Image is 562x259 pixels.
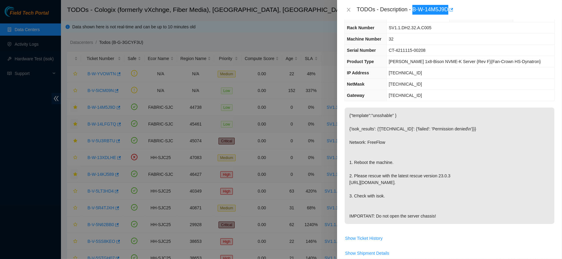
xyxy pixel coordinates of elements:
span: Show Ticket History [345,235,382,242]
span: CT-4211115-00208 [389,48,426,53]
span: Rack Number [347,25,374,30]
span: Gateway [347,93,365,98]
button: Show Ticket History [345,233,383,243]
span: 32 [389,37,394,41]
span: [TECHNICAL_ID] [389,93,422,98]
span: [TECHNICAL_ID] [389,82,422,87]
span: SV1.1.DH2.32.A.C005 [389,25,432,30]
span: Product Type [347,59,374,64]
span: close [346,7,351,12]
span: Machine Number [347,37,381,41]
span: [PERSON_NAME] 1x8-Bison NVME-K Server {Rev F}{Fan-Crown HS-Dynatron} [389,59,541,64]
span: NetMask [347,82,365,87]
div: TODOs - Description - B-W-14M5J9D [357,5,555,15]
span: Show Shipment Details [345,250,389,257]
button: Close [344,7,353,13]
span: IP Address [347,70,369,75]
button: Show Shipment Details [345,248,389,258]
p: {"template":"unsshable" } {'isok_results': {'[TECHNICAL_ID]': {'failed': 'Permission denied\n'}}}... [345,108,554,224]
span: [TECHNICAL_ID] [389,70,422,75]
span: Serial Number [347,48,376,53]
